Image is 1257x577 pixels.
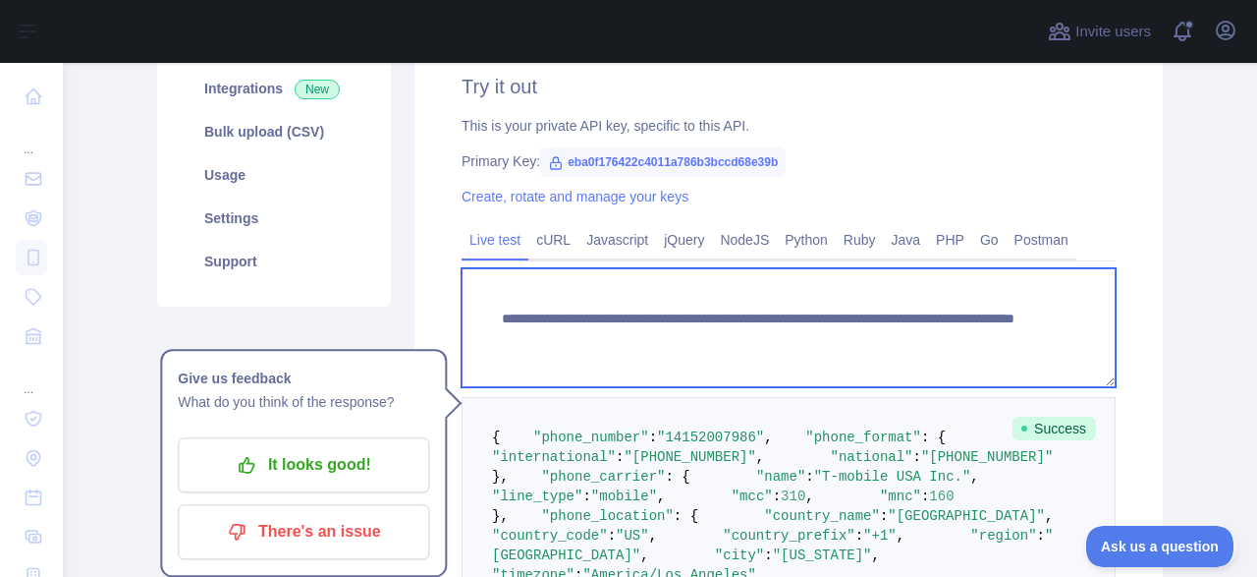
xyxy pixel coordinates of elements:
span: : [805,469,813,485]
a: Settings [181,197,367,240]
span: "14152007986" [657,430,764,445]
h2: Try it out [462,73,1116,100]
span: 160 [929,489,954,504]
p: It looks good! [192,448,414,482]
button: It looks good! [178,437,429,492]
a: Usage [181,153,367,197]
div: ... [16,118,47,157]
span: "[US_STATE]" [773,548,872,563]
a: Support [181,240,367,283]
span: , [897,528,904,544]
a: Ruby [836,224,884,256]
a: Bulk upload (CSV) [181,110,367,153]
span: , [756,449,764,465]
span: "region" [970,528,1036,544]
span: "[PHONE_NUMBER]" [624,449,755,465]
span: "US" [616,528,649,544]
a: Postman [1007,224,1076,256]
span: 310 [781,489,805,504]
a: NodeJS [712,224,777,256]
div: This is your private API key, specific to this API. [462,116,1116,136]
span: "country_code" [492,528,608,544]
span: "mcc" [732,489,773,504]
a: PHP [928,224,972,256]
span: , [657,489,665,504]
span: "phone_format" [805,430,921,445]
a: jQuery [656,224,712,256]
span: { [492,430,500,445]
span: "[PHONE_NUMBER]" [921,449,1053,465]
span: }, [492,508,509,524]
span: "[GEOGRAPHIC_DATA]" [888,508,1045,524]
span: : [921,489,929,504]
span: "T-mobile USA Inc." [814,469,971,485]
span: : { [921,430,946,445]
span: "phone_number" [533,430,649,445]
span: }, [492,469,509,485]
span: "phone_carrier" [541,469,665,485]
span: "international" [492,449,616,465]
span: "name" [756,469,805,485]
span: , [872,548,880,563]
iframe: Toggle Customer Support [1086,526,1237,567]
p: What do you think of the response? [178,390,429,414]
span: , [764,430,772,445]
a: Go [972,224,1007,256]
span: : [582,489,590,504]
span: "national" [830,449,912,465]
span: : [1037,528,1045,544]
span: New [295,80,340,99]
span: : { [665,469,689,485]
a: Javascript [578,224,656,256]
span: , [805,489,813,504]
a: cURL [528,224,578,256]
span: Invite users [1075,21,1151,43]
span: Success [1012,417,1096,440]
span: "phone_location" [541,508,673,524]
span: eba0f176422c4011a786b3bccd68e39b [540,147,786,177]
span: "mobile" [591,489,657,504]
span: "country_name" [764,508,880,524]
a: Python [777,224,836,256]
span: "city" [715,548,764,563]
span: "country_prefix" [723,528,854,544]
div: ... [16,358,47,397]
span: : [773,489,781,504]
span: "line_type" [492,489,582,504]
span: : { [674,508,698,524]
span: : [880,508,888,524]
span: , [970,469,978,485]
span: : [616,449,624,465]
span: , [649,528,657,544]
span: : [764,548,772,563]
a: Integrations New [181,67,367,110]
span: : [855,528,863,544]
a: Java [884,224,929,256]
div: Primary Key: [462,151,1116,171]
button: There's an issue [178,504,429,559]
span: : [913,449,921,465]
span: , [640,548,648,563]
button: Invite users [1044,16,1155,47]
a: Create, rotate and manage your keys [462,189,688,204]
p: There's an issue [192,515,414,548]
span: : [608,528,616,544]
span: , [1045,508,1053,524]
span: "+1" [863,528,897,544]
h1: Give us feedback [178,367,429,390]
span: : [649,430,657,445]
span: "mnc" [880,489,921,504]
a: Live test [462,224,528,256]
